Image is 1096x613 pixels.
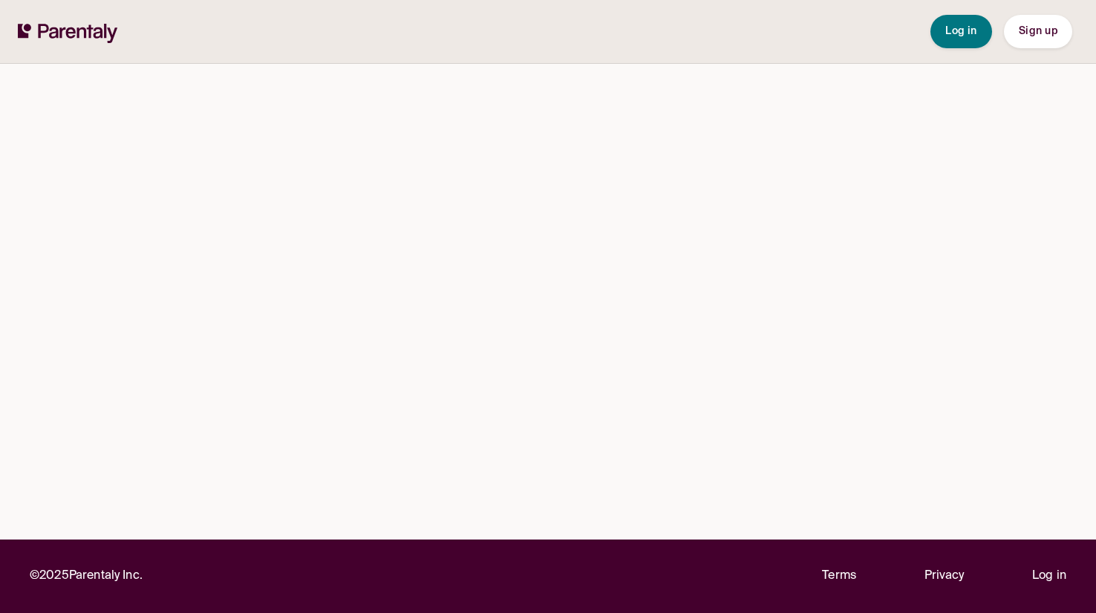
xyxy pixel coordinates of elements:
a: Privacy [924,566,965,586]
p: © 2025 Parentaly Inc. [30,566,143,586]
span: Log in [945,26,977,36]
span: Sign up [1019,26,1057,36]
a: Log in [1032,566,1066,586]
button: Log in [930,15,992,48]
a: Terms [822,566,856,586]
button: Sign up [1004,15,1072,48]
